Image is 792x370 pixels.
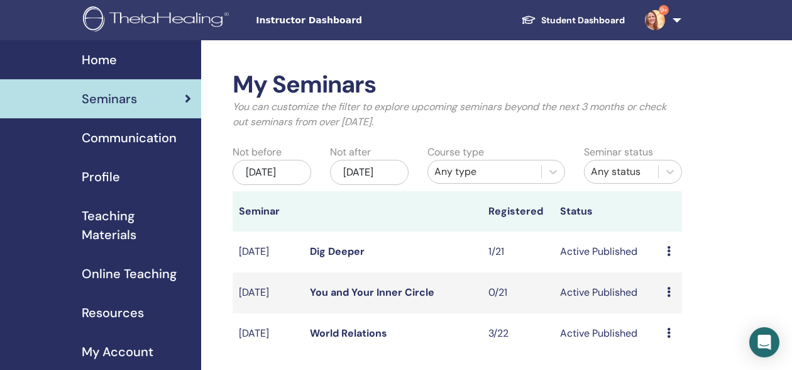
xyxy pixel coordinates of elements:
td: 0/21 [482,272,553,313]
div: Any status [591,164,652,179]
a: Dig Deeper [310,245,365,258]
td: [DATE] [233,272,304,313]
label: Not after [330,145,371,160]
label: Course type [427,145,484,160]
span: Resources [82,303,144,322]
p: You can customize the filter to explore upcoming seminars beyond the next 3 months or check out s... [233,99,682,130]
span: Online Teaching [82,264,177,283]
td: [DATE] [233,313,304,354]
span: Home [82,50,117,69]
span: 9+ [659,5,669,15]
td: Active Published [554,313,661,354]
a: Student Dashboard [511,9,635,32]
h2: My Seminars [233,70,682,99]
td: 3/22 [482,313,553,354]
div: [DATE] [233,160,311,185]
label: Seminar status [584,145,653,160]
td: 1/21 [482,232,553,272]
th: Seminar [233,191,304,232]
th: Registered [482,191,553,232]
div: Any type [434,164,534,179]
span: Profile [82,167,120,186]
img: graduation-cap-white.svg [521,14,536,25]
span: Communication [82,128,177,147]
td: Active Published [554,232,661,272]
td: Active Published [554,272,661,313]
span: Seminars [82,89,137,108]
img: logo.png [83,6,233,35]
div: Open Intercom Messenger [749,327,779,357]
th: Status [554,191,661,232]
div: [DATE] [330,160,409,185]
a: World Relations [310,327,387,340]
img: default.jpg [645,10,665,30]
span: My Account [82,342,153,361]
span: Instructor Dashboard [256,14,444,27]
a: You and Your Inner Circle [310,286,434,299]
span: Teaching Materials [82,206,191,244]
td: [DATE] [233,232,304,272]
label: Not before [233,145,282,160]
